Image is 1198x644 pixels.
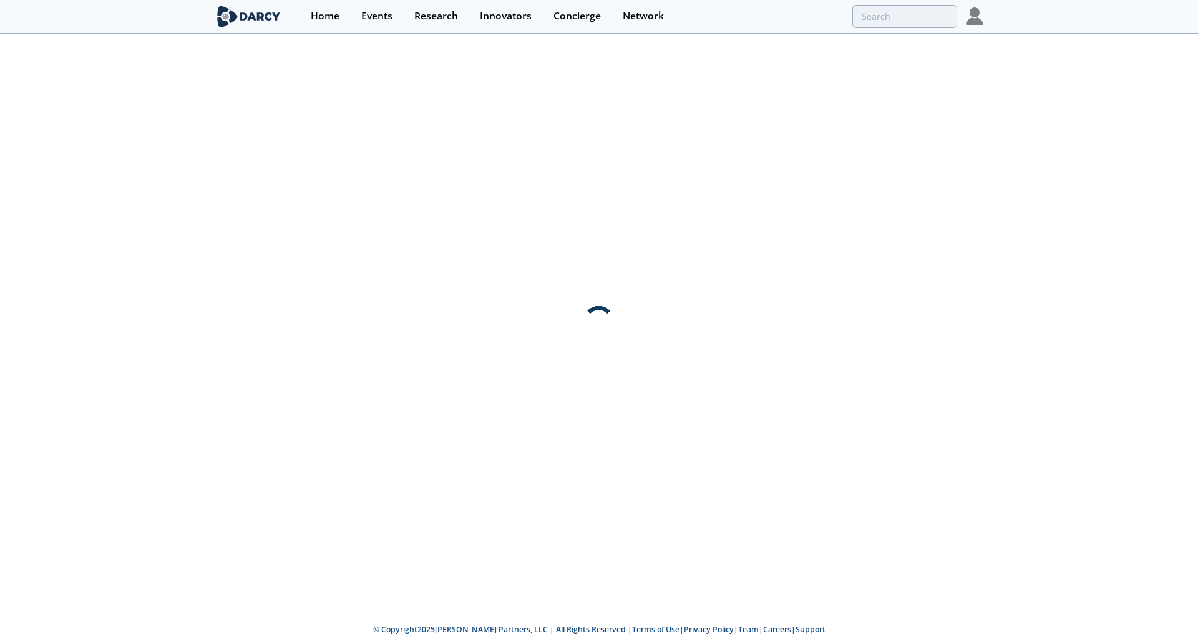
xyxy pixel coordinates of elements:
div: Home [311,11,339,21]
div: Innovators [480,11,532,21]
div: Events [361,11,392,21]
div: Network [623,11,664,21]
a: Careers [763,624,791,635]
div: Concierge [553,11,601,21]
img: logo-wide.svg [215,6,283,27]
a: Terms of Use [632,624,679,635]
a: Team [738,624,759,635]
img: Profile [966,7,983,25]
a: Support [796,624,825,635]
a: Privacy Policy [684,624,734,635]
div: Research [414,11,458,21]
input: Advanced Search [852,5,957,28]
p: © Copyright 2025 [PERSON_NAME] Partners, LLC | All Rights Reserved | | | | | [137,624,1061,635]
